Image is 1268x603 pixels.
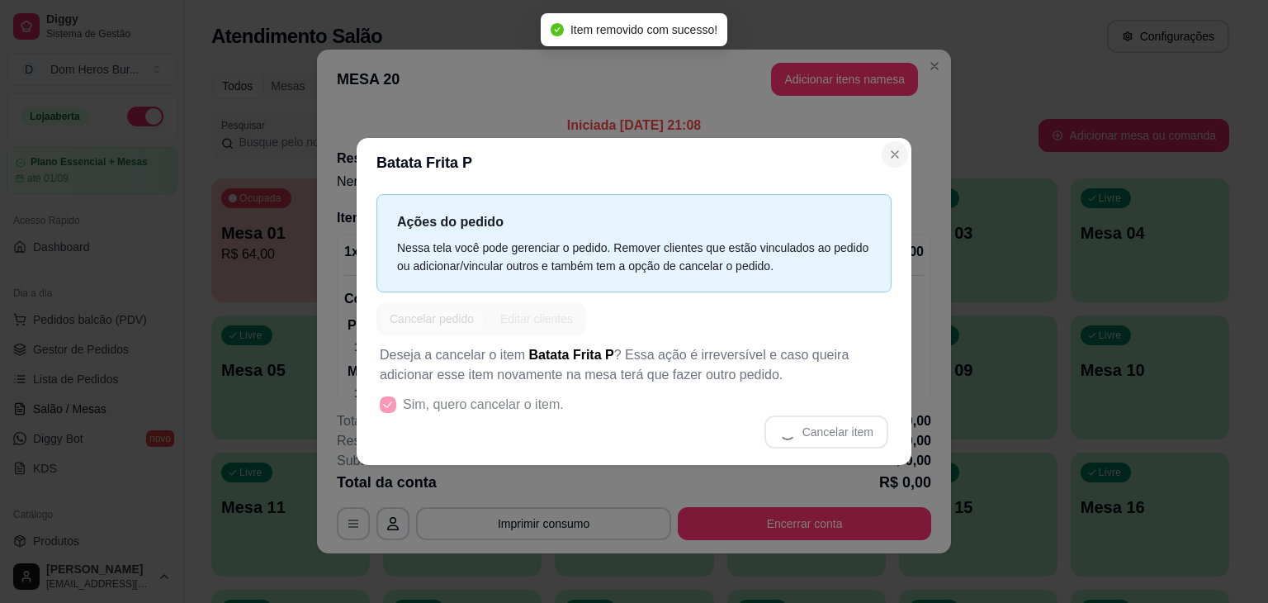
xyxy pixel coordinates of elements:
span: Batata Frita P [529,348,614,362]
p: Ações do pedido [397,211,871,232]
span: Item removido com sucesso! [570,23,717,36]
span: check-circle [551,23,564,36]
div: Nessa tela você pode gerenciar o pedido. Remover clientes que estão vinculados ao pedido ou adici... [397,239,871,275]
p: Deseja a cancelar o item ? Essa ação é irreversível e caso queira adicionar esse item novamente n... [380,345,888,385]
header: Batata Frita P [357,138,911,188]
button: Close [882,141,908,168]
